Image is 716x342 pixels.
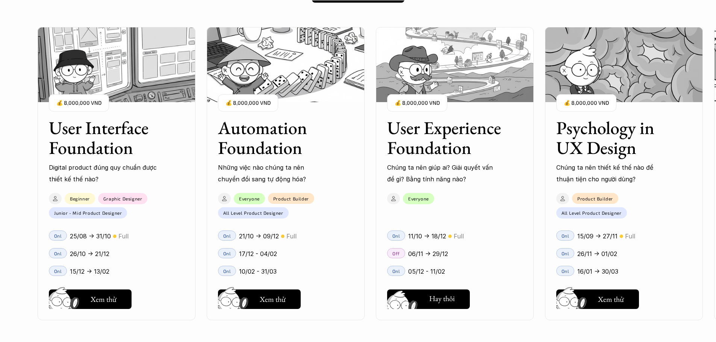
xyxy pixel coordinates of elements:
[218,286,301,309] a: Xem thử
[218,162,327,185] p: Những việc nào chúng ta nên chuyển đổi sang tự động hóa?
[70,196,90,201] p: Beginner
[239,231,279,242] p: 21/10 -> 09/12
[448,234,452,239] p: 🟡
[113,234,117,239] p: 🟡
[408,196,429,201] p: Everyone
[577,196,613,201] p: Product Builder
[387,286,470,309] a: Hay thôi
[562,268,569,273] p: Onl
[91,294,117,304] h5: Xem thử
[408,231,446,242] p: 11/10 -> 18/12
[70,231,111,242] p: 25/08 -> 31/10
[395,98,440,108] p: 💰 8,000,000 VND
[577,231,618,242] p: 15/09 -> 27/11
[118,231,129,242] p: Full
[387,118,504,158] h3: User Experience Foundation
[556,118,673,158] h3: Psychology in UX Design
[223,250,231,256] p: Onl
[286,231,297,242] p: Full
[70,248,109,259] p: 26/10 -> 21/12
[49,289,132,309] button: Xem thử
[387,162,496,185] p: Chúng ta nên giúp ai? Giải quyết vấn đề gì? Bằng tính năng nào?
[49,286,132,309] a: Xem thử
[392,268,400,273] p: Onl
[619,234,623,239] p: 🟡
[556,289,639,309] button: Xem thử
[387,289,470,309] button: Hay thôi
[392,233,400,238] p: Onl
[56,98,101,108] p: 💰 8,000,000 VND
[49,162,158,185] p: Digital product đúng quy chuẩn được thiết kế thế nào?
[103,196,142,201] p: Graphic Designer
[408,266,445,277] p: 05/12 - 11/02
[562,210,622,215] p: All Level Product Designer
[226,98,271,108] p: 💰 8,000,000 VND
[577,266,618,277] p: 16/01 -> 30/03
[598,294,624,304] h5: Xem thử
[218,118,335,158] h3: Automation Foundation
[260,294,286,304] h5: Xem thử
[556,162,665,185] p: Chúng ta nên thiết kế thế nào để thuận tiện cho người dùng?
[239,248,277,259] p: 17/12 - 04/02
[625,231,635,242] p: Full
[49,118,165,158] h3: User Interface Foundation
[54,210,122,215] p: Junior - Mid Product Designer
[564,98,609,108] p: 💰 8,000,000 VND
[392,250,400,256] p: Off
[223,210,283,215] p: All Level Product Designer
[223,233,231,238] p: Onl
[223,268,231,273] p: Onl
[556,286,639,309] a: Xem thử
[239,266,277,277] p: 10/02 - 31/03
[281,234,285,239] p: 🟡
[408,248,448,259] p: 06/11 -> 29/12
[577,248,617,259] p: 26/11 -> 01/02
[218,289,301,309] button: Xem thử
[562,250,569,256] p: Onl
[273,196,309,201] p: Product Builder
[70,266,109,277] p: 15/12 -> 13/02
[562,233,569,238] p: Onl
[239,196,260,201] p: Everyone
[454,231,464,242] p: Full
[429,293,455,304] h5: Hay thôi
